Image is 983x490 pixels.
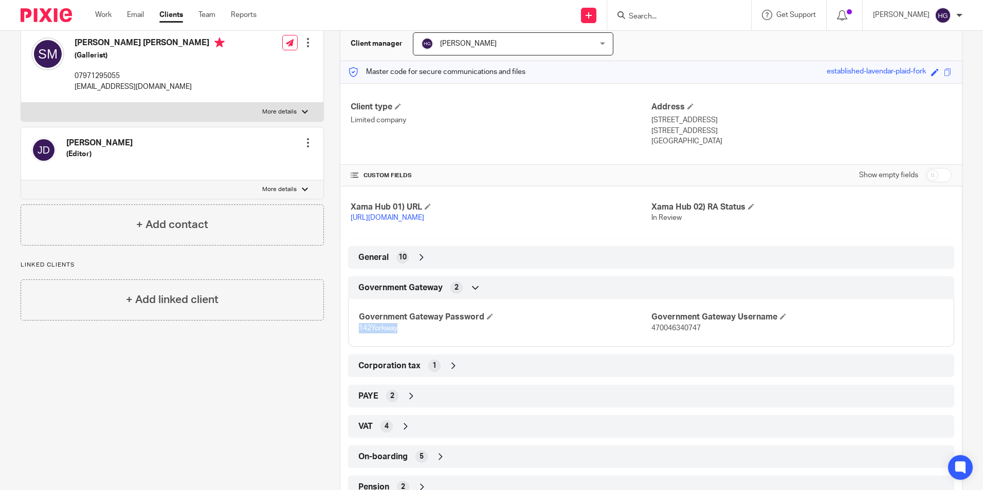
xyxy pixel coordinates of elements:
h4: [PERSON_NAME] [PERSON_NAME] [75,37,225,50]
img: svg%3E [935,7,951,24]
h3: Client manager [351,39,403,49]
h4: CUSTOM FIELDS [351,172,651,180]
h4: Xama Hub 02) RA Status [651,202,952,213]
h4: Client type [351,102,651,112]
span: Government Gateway [358,282,443,293]
p: Linked clients [21,261,324,269]
span: On-boarding [358,451,408,462]
span: Get Support [776,11,816,18]
p: Limited company [351,115,651,125]
h4: + Add linked client [126,292,219,308]
p: [EMAIL_ADDRESS][DOMAIN_NAME] [75,82,225,92]
span: 1 [432,361,436,371]
input: Search [628,12,720,22]
span: 5 [420,451,424,462]
p: [STREET_ADDRESS] [651,126,952,136]
p: [STREET_ADDRESS] [651,115,952,125]
span: In Review [651,214,682,221]
h4: Xama Hub 01) URL [351,202,651,213]
span: PAYE [358,391,378,402]
h5: (Gallerist) [75,50,225,61]
h4: Government Gateway Username [651,312,943,323]
span: 2 [390,391,394,401]
label: Show empty fields [859,170,918,180]
img: svg%3E [421,37,433,50]
p: 07971295055 [75,71,225,81]
a: Email [127,10,144,20]
span: 10 [398,252,407,262]
p: More details [262,108,297,116]
i: Primary [214,37,225,48]
span: 2 [454,282,459,293]
img: svg%3E [31,37,64,70]
span: 142Yorkway [359,325,397,332]
p: [PERSON_NAME] [873,10,930,20]
span: VAT [358,421,373,432]
span: General [358,252,389,263]
p: More details [262,185,297,194]
h4: Government Gateway Password [359,312,651,323]
p: Master code for secure communications and files [348,67,525,77]
a: Team [198,10,215,20]
h5: (Editor) [66,149,133,159]
img: Pixie [21,8,72,22]
span: Corporation tax [358,361,421,371]
a: Clients [159,10,183,20]
h4: + Add contact [136,217,208,233]
span: 470046340747 [651,325,701,332]
span: [PERSON_NAME] [440,40,497,47]
h4: Address [651,102,952,112]
img: svg%3E [31,138,56,162]
span: 4 [385,421,389,431]
h4: [PERSON_NAME] [66,138,133,148]
a: [URL][DOMAIN_NAME] [351,214,424,221]
p: [GEOGRAPHIC_DATA] [651,136,952,146]
a: Work [95,10,112,20]
div: established-lavendar-plaid-fork [827,66,926,78]
a: Reports [231,10,257,20]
